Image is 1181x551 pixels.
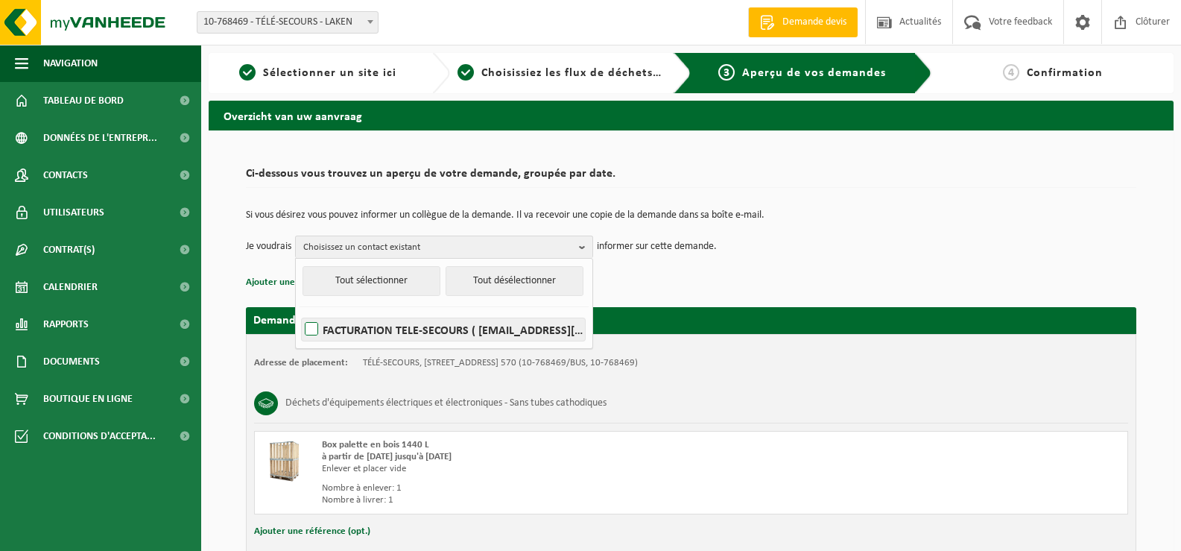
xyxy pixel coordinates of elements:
[43,380,133,418] span: Boutique en ligne
[303,236,573,259] span: Choisissez un contact existant
[748,7,858,37] a: Demande devis
[322,440,429,450] span: Box palette en bois 1440 L
[303,266,440,296] button: Tout sélectionner
[322,463,751,475] div: Enlever et placer vide
[43,45,98,82] span: Navigation
[363,357,638,369] td: TÉLÉ-SECOURS, [STREET_ADDRESS] 570 (10-768469/BUS, 10-768469)
[1003,64,1019,81] span: 4
[597,236,717,258] p: informer sur cette demande.
[1027,67,1103,79] span: Confirmation
[239,64,256,81] span: 1
[302,318,585,341] label: FACTURATION TELE-SECOURS ( [EMAIL_ADDRESS][DOMAIN_NAME] )
[43,268,98,306] span: Calendrier
[254,358,348,368] strong: Adresse de placement:
[457,64,474,81] span: 2
[43,194,104,231] span: Utilisateurs
[285,391,607,415] h3: Déchets d'équipements électriques et électroniques - Sans tubes cathodiques
[457,64,662,82] a: 2Choisissiez les flux de déchets et récipients
[246,236,291,258] p: Je voudrais
[43,157,88,194] span: Contacts
[262,439,307,484] img: PB-WB-1440-WDN-00-00.png
[263,67,396,79] span: Sélectionner un site ici
[209,101,1174,130] h2: Overzicht van uw aanvraag
[295,236,593,258] button: Choisissez un contact existant
[246,273,362,292] button: Ajouter une référence (opt.)
[43,119,157,157] span: Données de l'entrepr...
[322,482,751,494] div: Nombre à enlever: 1
[742,67,886,79] span: Aperçu de vos demandes
[446,266,583,296] button: Tout désélectionner
[216,64,420,82] a: 1Sélectionner un site ici
[197,11,379,34] span: 10-768469 - TÉLÉ-SECOURS - LAKEN
[481,67,729,79] span: Choisissiez les flux de déchets et récipients
[779,15,850,30] span: Demande devis
[246,210,1136,221] p: Si vous désirez vous pouvez informer un collègue de la demande. Il va recevoir une copie de la de...
[43,82,124,119] span: Tableau de bord
[246,168,1136,188] h2: Ci-dessous vous trouvez un aperçu de votre demande, groupée par date.
[322,494,751,506] div: Nombre à livrer: 1
[43,418,156,455] span: Conditions d'accepta...
[322,452,452,462] strong: à partir de [DATE] jusqu'à [DATE]
[253,315,366,327] strong: Demande pour [DATE]
[254,522,370,541] button: Ajouter une référence (opt.)
[718,64,735,81] span: 3
[43,306,89,343] span: Rapports
[43,231,95,268] span: Contrat(s)
[43,343,100,380] span: Documents
[197,12,378,33] span: 10-768469 - TÉLÉ-SECOURS - LAKEN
